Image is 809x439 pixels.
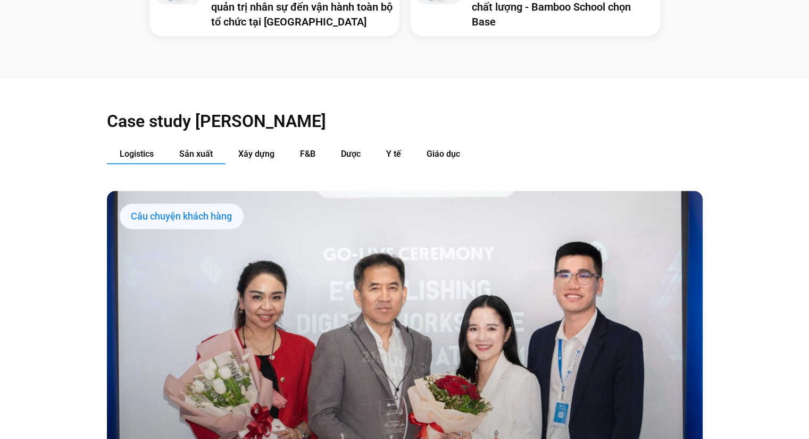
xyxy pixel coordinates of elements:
[341,149,361,159] span: Dược
[427,149,460,159] span: Giáo dục
[300,149,315,159] span: F&B
[120,204,244,229] div: Câu chuyện khách hàng
[107,111,703,132] h2: Case study [PERSON_NAME]
[120,149,154,159] span: Logistics
[238,149,274,159] span: Xây dựng
[386,149,401,159] span: Y tế
[179,149,213,159] span: Sản xuất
